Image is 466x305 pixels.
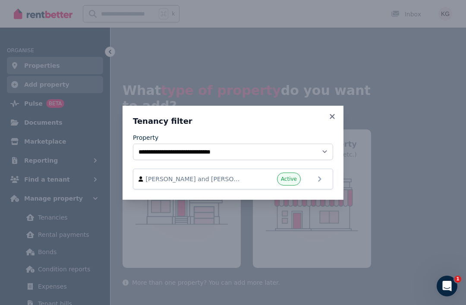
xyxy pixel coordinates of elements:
h3: Tenancy filter [133,116,333,126]
iframe: Intercom live chat [437,276,457,296]
span: 1 [454,276,461,283]
a: [PERSON_NAME] and [PERSON_NAME]Active [133,169,333,189]
label: Property [133,133,158,142]
span: Active [281,176,297,182]
span: [PERSON_NAME] and [PERSON_NAME] [146,175,244,183]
